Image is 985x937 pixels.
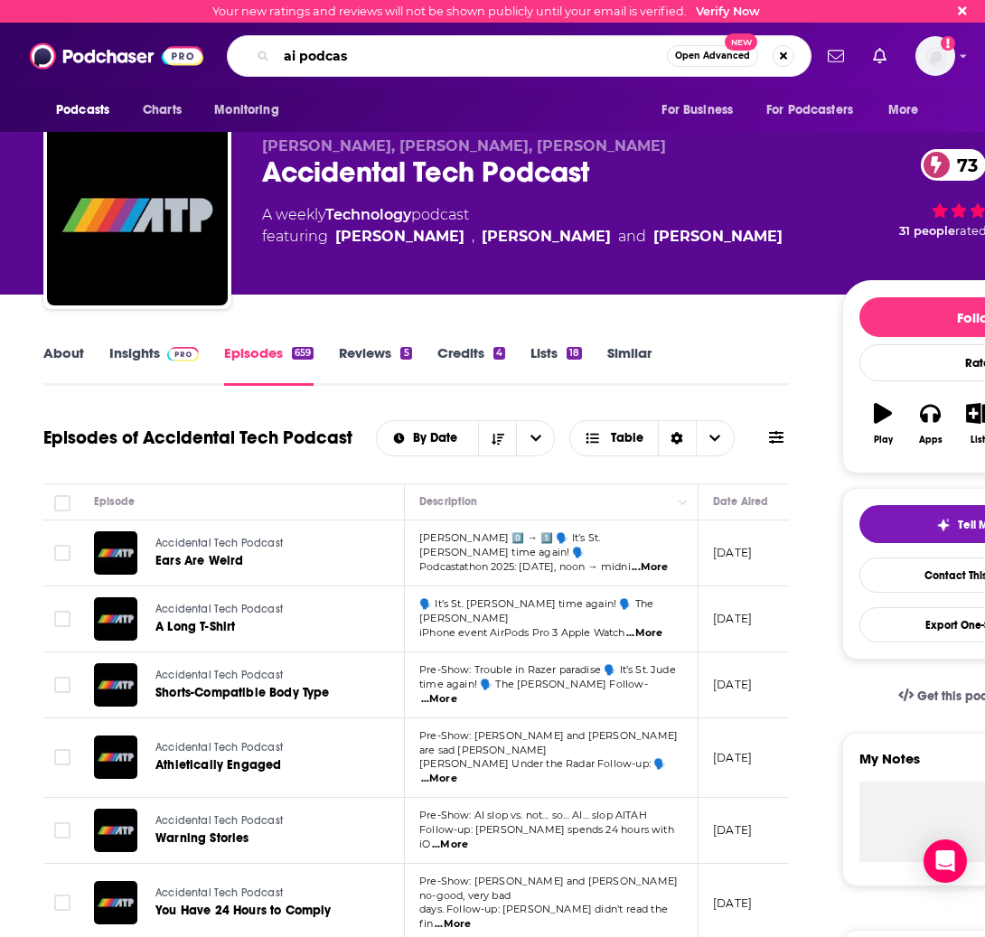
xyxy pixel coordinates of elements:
div: Play [874,435,893,445]
span: Accidental Tech Podcast [155,537,283,549]
p: [DATE] [713,677,752,692]
span: Table [611,432,643,445]
span: ...More [421,772,457,786]
a: InsightsPodchaser Pro [109,344,199,386]
span: Ears Are Weird [155,553,243,568]
a: Accidental Tech Podcast [155,740,343,756]
button: open menu [516,421,554,455]
span: Toggle select row [54,545,70,561]
p: [DATE] [713,611,752,626]
span: 🗣️ It’s St. [PERSON_NAME] time again! 🗣️ The [PERSON_NAME] [419,597,653,624]
a: Show notifications dropdown [821,41,851,71]
a: Show notifications dropdown [866,41,894,71]
a: Reviews5 [339,344,411,386]
div: Episode [94,491,135,512]
span: Open Advanced [675,52,750,61]
span: Toggle select row [54,895,70,911]
a: Casey Liss [482,226,611,248]
a: Shorts-Compatible Body Type [155,684,343,702]
span: ...More [435,917,471,932]
button: open menu [876,93,942,127]
button: Open AdvancedNew [667,45,758,67]
span: iPhone event AirPods Pro 3 Apple Watch [419,626,625,639]
span: You Have 24 Hours to Comply [155,903,332,918]
a: Episodes659 [224,344,314,386]
a: John Siracusa [653,226,783,248]
span: Accidental Tech Podcast [155,669,283,681]
span: [PERSON_NAME], [PERSON_NAME], [PERSON_NAME] [262,137,666,155]
span: Accidental Tech Podcast [155,814,283,827]
a: Charts [131,93,192,127]
svg: Email not verified [941,36,955,51]
div: A weekly podcast [262,204,783,248]
span: Toggle select row [54,749,70,765]
img: Podchaser Pro [167,347,199,361]
a: Podchaser - Follow, Share and Rate Podcasts [30,39,203,73]
span: Warning Stories [155,830,249,846]
span: Monitoring [214,98,278,123]
span: [PERSON_NAME] Under the Radar Follow-up: 🗣️ [419,757,666,770]
span: Pre-Show: [PERSON_NAME] and [PERSON_NAME] no-good, very bad [419,875,678,902]
button: Choose View [569,420,735,456]
span: Toggle select row [54,677,70,693]
span: ...More [432,838,468,852]
span: ...More [632,560,668,575]
h1: Episodes of Accidental Tech Podcast [43,426,352,449]
span: A Long T-Shirt [155,619,235,634]
span: days. Follow-up: [PERSON_NAME] didn’t read the fin [419,903,668,930]
div: Open Intercom Messenger [924,839,967,883]
img: Accidental Tech Podcast [47,125,228,305]
a: A Long T-Shirt [155,618,343,636]
a: Accidental Tech Podcast [155,602,343,618]
p: [DATE] [713,545,752,560]
div: 18 [567,347,582,360]
span: and [618,226,646,248]
span: Pre-Show: Trouble in Razer paradise 🗣️ It’s St. Jude [419,663,676,676]
div: Sort Direction [658,421,696,455]
span: Logged in as charlottestone [915,36,955,76]
button: open menu [649,93,755,127]
span: Podcasts [56,98,109,123]
p: [DATE] [713,822,752,838]
span: , [472,226,474,248]
span: For Podcasters [766,98,853,123]
div: Description [419,491,477,512]
div: 5 [400,347,411,360]
div: Search podcasts, credits, & more... [227,35,811,77]
a: Warning Stories [155,829,343,848]
span: 31 people [899,224,955,238]
a: Technology [325,206,411,223]
span: For Business [661,98,733,123]
p: [DATE] [713,895,752,911]
a: Marco Arment [335,226,464,248]
a: Ears Are Weird [155,552,343,570]
span: Pre-Show: AI slop vs. not… so… AI… slop AITAH [419,809,647,821]
button: Column Actions [672,492,694,513]
span: Accidental Tech Podcast [155,886,283,899]
span: ...More [626,626,662,641]
a: Accidental Tech Podcast [155,813,343,829]
span: Shorts-Compatible Body Type [155,685,330,700]
a: Lists18 [530,344,582,386]
a: Athletically Engaged [155,756,343,774]
span: Accidental Tech Podcast [155,603,283,615]
input: Search podcasts, credits, & more... [277,42,667,70]
a: Similar [607,344,652,386]
button: open menu [202,93,302,127]
a: Accidental Tech Podcast [155,885,343,902]
button: Show profile menu [915,36,955,76]
span: Follow-up: [PERSON_NAME] spends 24 hours with iO [419,823,674,850]
span: featuring [262,226,783,248]
div: Date Aired [713,491,768,512]
div: 659 [292,347,314,360]
a: About [43,344,84,386]
span: Toggle select row [54,611,70,627]
button: Play [859,391,906,456]
img: User Profile [915,36,955,76]
span: Charts [143,98,182,123]
span: By Date [413,432,464,445]
div: List [971,435,985,445]
span: [PERSON_NAME] 0️⃣ → 1️⃣ 🗣️ It’s St. [PERSON_NAME] time again! 🗣️ [419,531,600,558]
div: 4 [493,347,505,360]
